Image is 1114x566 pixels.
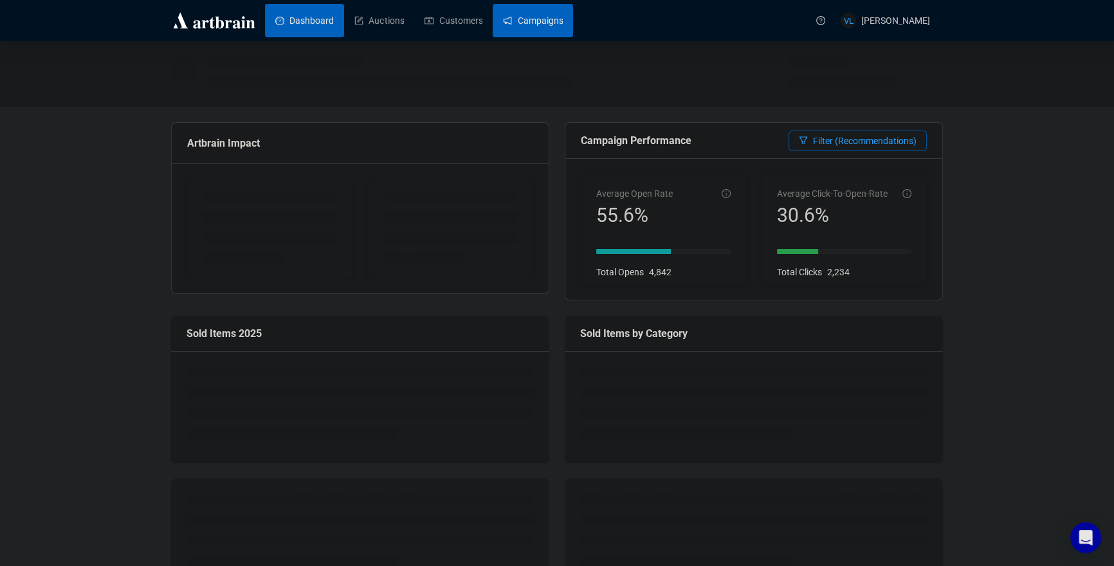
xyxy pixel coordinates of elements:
[596,203,673,228] div: 55.6%
[777,267,822,277] span: Total Clicks
[503,4,563,37] a: Campaigns
[1070,522,1101,553] div: Open Intercom Messenger
[722,189,731,198] span: info-circle
[425,4,482,37] a: Customers
[275,4,334,37] a: Dashboard
[354,4,404,37] a: Auctions
[596,267,644,277] span: Total Opens
[171,10,257,31] img: logo
[777,203,888,228] div: 30.6%
[827,267,850,277] span: 2,234
[799,136,808,145] span: filter
[843,14,854,27] span: VL
[596,188,673,199] span: Average Open Rate
[813,134,917,148] span: Filter (Recommendations)
[789,131,927,151] button: Filter (Recommendations)
[902,189,911,198] span: info-circle
[187,325,534,342] div: Sold Items 2025
[581,132,789,149] div: Campaign Performance
[816,16,825,25] span: question-circle
[580,325,927,342] div: Sold Items by Category
[861,15,930,26] span: [PERSON_NAME]
[777,188,888,199] span: Average Click-To-Open-Rate
[649,267,671,277] span: 4,842
[187,135,533,151] div: Artbrain Impact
